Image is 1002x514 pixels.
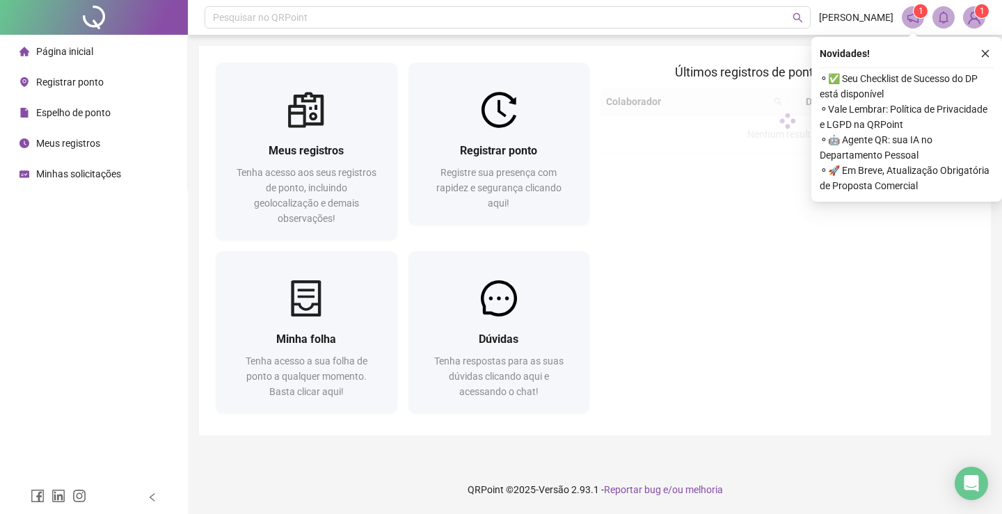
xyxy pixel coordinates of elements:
[604,484,723,495] span: Reportar bug e/ou melhoria
[937,11,950,24] span: bell
[980,6,985,16] span: 1
[188,465,1002,514] footer: QRPoint © 2025 - 2.93.1 -
[19,108,29,118] span: file
[269,144,344,157] span: Meus registros
[460,144,537,157] span: Registrar ponto
[36,46,93,57] span: Página inicial
[216,63,397,240] a: Meus registrosTenha acesso aos seus registros de ponto, incluindo geolocalização e demais observa...
[793,13,803,23] span: search
[479,332,518,346] span: Dúvidas
[246,355,367,397] span: Tenha acesso a sua folha de ponto a qualquer momento. Basta clicar aqui!
[907,11,919,24] span: notification
[276,332,336,346] span: Minha folha
[36,138,100,149] span: Meus registros
[19,138,29,148] span: clock-circle
[36,168,121,179] span: Minhas solicitações
[918,6,923,16] span: 1
[975,4,989,18] sup: Atualize o seu contato no menu Meus Dados
[539,484,569,495] span: Versão
[820,102,994,132] span: ⚬ Vale Lembrar: Política de Privacidade e LGPD na QRPoint
[408,63,590,225] a: Registrar pontoRegistre sua presença com rapidez e segurança clicando aqui!
[434,355,564,397] span: Tenha respostas para as suas dúvidas clicando aqui e acessando o chat!
[36,107,111,118] span: Espelho de ponto
[914,4,928,18] sup: 1
[216,251,397,413] a: Minha folhaTenha acesso a sua folha de ponto a qualquer momento. Basta clicar aqui!
[51,489,65,503] span: linkedin
[31,489,45,503] span: facebook
[675,65,900,79] span: Últimos registros de ponto sincronizados
[19,169,29,179] span: schedule
[820,132,994,163] span: ⚬ 🤖 Agente QR: sua IA no Departamento Pessoal
[408,251,590,413] a: DúvidasTenha respostas para as suas dúvidas clicando aqui e acessando o chat!
[955,467,988,500] div: Open Intercom Messenger
[148,492,157,502] span: left
[19,47,29,56] span: home
[819,10,893,25] span: [PERSON_NAME]
[980,49,990,58] span: close
[820,71,994,102] span: ⚬ ✅ Seu Checklist de Sucesso do DP está disponível
[820,163,994,193] span: ⚬ 🚀 Em Breve, Atualização Obrigatória de Proposta Comercial
[964,7,985,28] img: 94291
[19,77,29,87] span: environment
[36,77,104,88] span: Registrar ponto
[72,489,86,503] span: instagram
[237,167,376,224] span: Tenha acesso aos seus registros de ponto, incluindo geolocalização e demais observações!
[436,167,562,209] span: Registre sua presença com rapidez e segurança clicando aqui!
[820,46,870,61] span: Novidades !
